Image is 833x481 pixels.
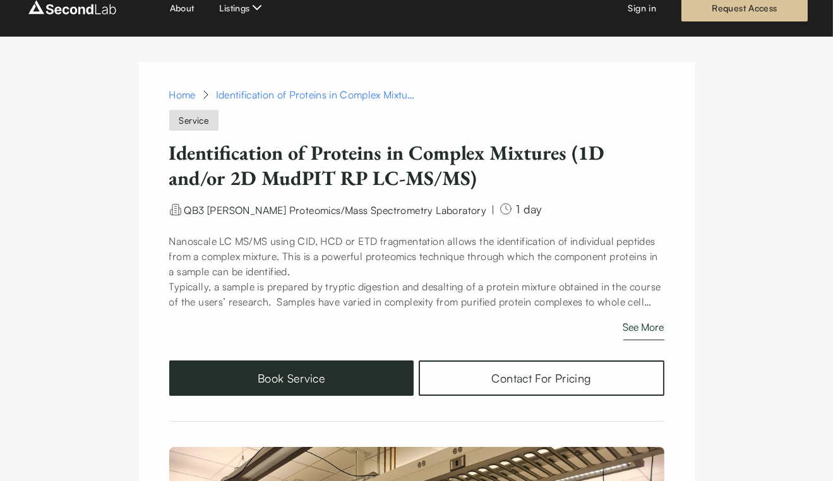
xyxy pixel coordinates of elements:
a: QB3 [PERSON_NAME] Proteomics/Mass Spectrometry Laboratory [184,203,487,215]
button: Book Service [169,360,414,396]
p: Typically, a sample is prepared by tryptic digestion and desalting of a protein mixture obtained ... [169,279,664,309]
a: Sign in [628,1,656,15]
a: Contact For Pricing [419,360,664,396]
span: Service [169,110,219,131]
div: | [491,202,494,217]
div: Identification of Proteins in Complex Mixtures (1D and/or 2D MudPIT RP LC-MS/MS) [216,87,418,102]
span: 1 day [516,202,542,216]
button: See More [623,319,664,340]
h1: Identification of Proteins in Complex Mixtures (1D and/or 2D MudPIT RP LC-MS/MS) [169,140,664,191]
span: QB3 [PERSON_NAME] Proteomics/Mass Spectrometry Laboratory [184,204,487,217]
a: About [170,1,195,15]
p: Nanoscale LC MS/MS using CID, HCD or ETD fragmentation allows the identification of individual pe... [169,234,664,279]
a: Home [169,87,196,102]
